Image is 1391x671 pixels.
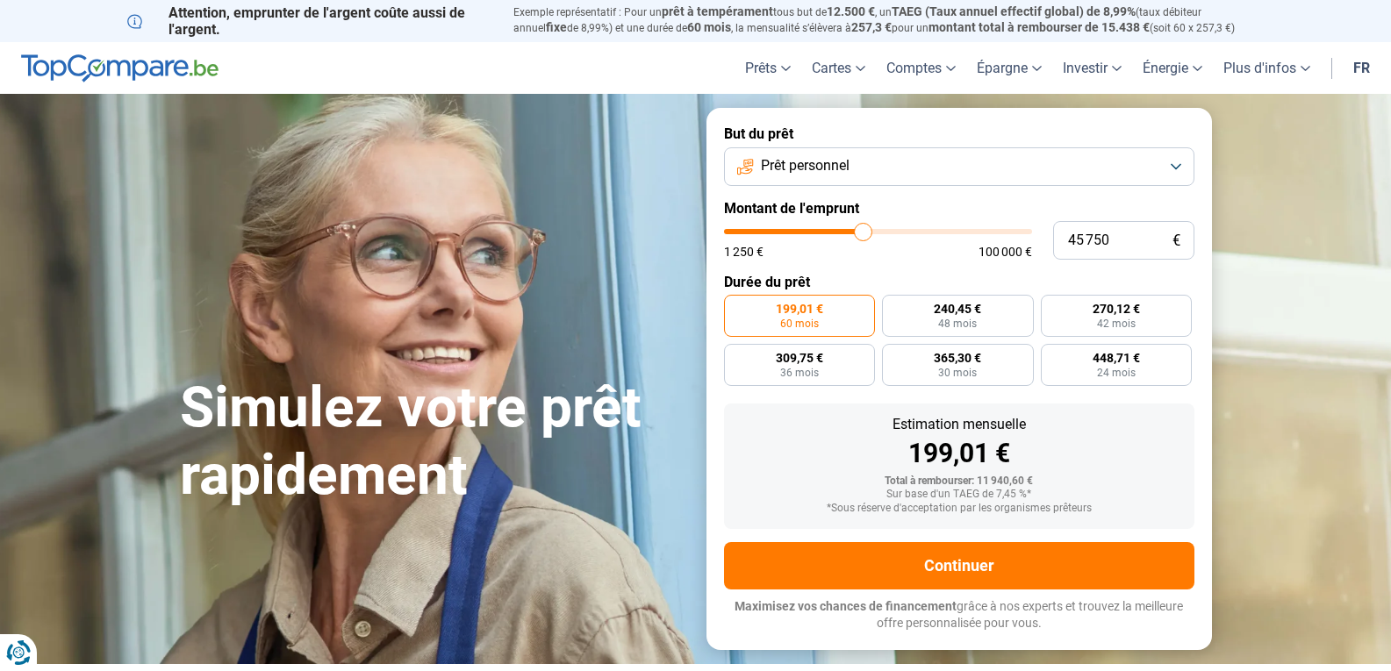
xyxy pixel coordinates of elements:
[1097,318,1136,329] span: 42 mois
[724,274,1194,290] label: Durée du prêt
[21,54,219,82] img: TopCompare
[938,318,977,329] span: 48 mois
[724,246,764,258] span: 1 250 €
[979,246,1032,258] span: 100 000 €
[1132,42,1213,94] a: Énergie
[738,475,1180,488] div: Total à rembourser: 11 940,60 €
[1213,42,1321,94] a: Plus d'infos
[780,318,819,329] span: 60 mois
[892,4,1136,18] span: TAEG (Taux annuel effectif global) de 8,99%
[1052,42,1132,94] a: Investir
[180,375,685,510] h1: Simulez votre prêt rapidement
[724,598,1194,632] p: grâce à nos experts et trouvez la meilleure offre personnalisée pour vous.
[662,4,773,18] span: prêt à tempérament
[929,20,1150,34] span: montant total à rembourser de 15.438 €
[1097,368,1136,378] span: 24 mois
[801,42,876,94] a: Cartes
[966,42,1052,94] a: Épargne
[687,20,731,34] span: 60 mois
[1093,303,1140,315] span: 270,12 €
[761,156,850,175] span: Prêt personnel
[724,200,1194,217] label: Montant de l'emprunt
[735,599,957,613] span: Maximisez vos chances de financement
[1093,352,1140,364] span: 448,71 €
[724,542,1194,589] button: Continuer
[851,20,892,34] span: 257,3 €
[738,440,1180,467] div: 199,01 €
[735,42,801,94] a: Prêts
[546,20,567,34] span: fixe
[776,303,823,315] span: 199,01 €
[827,4,875,18] span: 12.500 €
[127,4,492,38] p: Attention, emprunter de l'argent coûte aussi de l'argent.
[738,503,1180,515] div: *Sous réserve d'acceptation par les organismes prêteurs
[876,42,966,94] a: Comptes
[738,418,1180,432] div: Estimation mensuelle
[934,303,981,315] span: 240,45 €
[934,352,981,364] span: 365,30 €
[776,352,823,364] span: 309,75 €
[1172,233,1180,248] span: €
[738,489,1180,501] div: Sur base d'un TAEG de 7,45 %*
[1343,42,1380,94] a: fr
[938,368,977,378] span: 30 mois
[724,125,1194,142] label: But du prêt
[724,147,1194,186] button: Prêt personnel
[513,4,1265,36] p: Exemple représentatif : Pour un tous but de , un (taux débiteur annuel de 8,99%) et une durée de ...
[780,368,819,378] span: 36 mois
